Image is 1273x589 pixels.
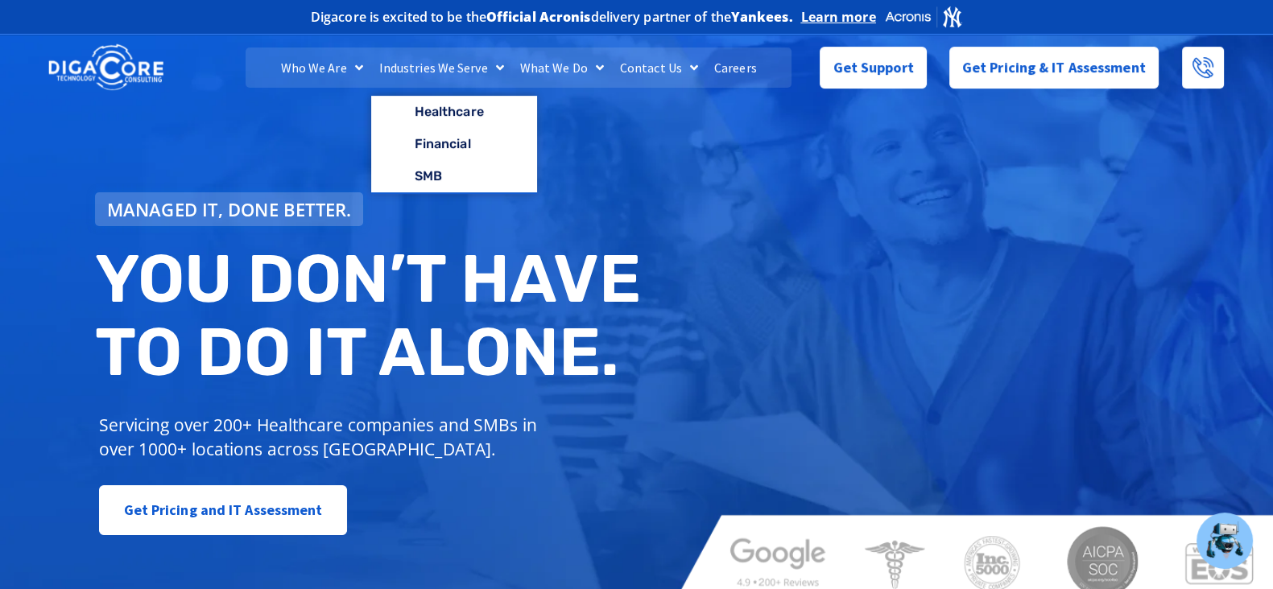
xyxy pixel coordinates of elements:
[371,96,537,194] ul: Industries We Serve
[486,8,591,26] b: Official Acronis
[962,51,1146,84] span: Get Pricing & IT Assessment
[99,485,348,535] a: Get Pricing and IT Assessment
[612,47,706,88] a: Contact Us
[107,200,352,218] span: Managed IT, done better.
[273,47,371,88] a: Who We Are
[371,96,537,128] a: Healthcare
[95,192,364,226] a: Managed IT, done better.
[820,47,927,89] a: Get Support
[371,160,537,192] a: SMB
[48,43,163,93] img: DigaCore Technology Consulting
[731,8,793,26] b: Yankees.
[884,5,963,28] img: Acronis
[95,242,649,389] h2: You don’t have to do IT alone.
[371,47,512,88] a: Industries We Serve
[99,413,549,461] p: Servicing over 200+ Healthcare companies and SMBs in over 1000+ locations across [GEOGRAPHIC_DATA].
[833,51,914,84] span: Get Support
[949,47,1159,89] a: Get Pricing & IT Assessment
[246,47,791,88] nav: Menu
[311,10,793,23] h2: Digacore is excited to be the delivery partner of the
[371,128,537,160] a: Financial
[706,47,765,88] a: Careers
[801,9,876,25] a: Learn more
[512,47,612,88] a: What We Do
[124,494,323,526] span: Get Pricing and IT Assessment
